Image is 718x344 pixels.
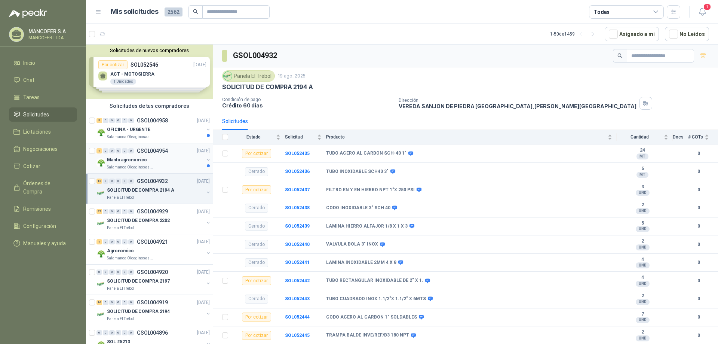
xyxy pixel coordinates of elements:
[103,239,108,244] div: 0
[326,130,617,144] th: Producto
[107,187,174,194] p: SOLICITUD DE COMPRA 2194 A
[128,118,134,123] div: 0
[107,156,147,164] p: Manto agronomico
[673,130,688,144] th: Docs
[23,110,49,119] span: Solicitudes
[96,209,102,214] div: 37
[688,130,718,144] th: # COTs
[245,240,268,249] div: Cerrado
[103,118,108,123] div: 0
[116,179,121,184] div: 0
[96,298,211,322] a: 16 0 0 0 0 0 GSOL004919[DATE] Company LogoSOLICITUD DE COMPRA 2194Panela El Trébol
[617,166,668,172] b: 6
[617,329,668,335] b: 2
[109,148,115,153] div: 0
[233,134,274,140] span: Estado
[96,249,105,258] img: Company Logo
[122,148,128,153] div: 0
[128,179,134,184] div: 0
[122,179,128,184] div: 0
[96,128,105,137] img: Company Logo
[193,9,198,14] span: search
[103,179,108,184] div: 0
[107,195,134,201] p: Panela El Trébol
[242,149,271,158] div: Por cotizar
[617,184,668,190] b: 3
[128,148,134,153] div: 0
[107,278,170,285] p: SOLICITUD DE COMPRA 2197
[107,316,134,322] p: Panela El Trébol
[116,300,121,305] div: 0
[9,107,77,122] a: Solicitudes
[137,300,168,305] p: GSOL004919
[245,258,268,267] div: Cerrado
[9,236,77,250] a: Manuales y ayuda
[96,219,105,228] img: Company Logo
[222,117,248,125] div: Solicitudes
[617,134,662,140] span: Cantidad
[116,118,121,123] div: 0
[326,278,423,284] b: TUBO RECTANGULAR INOXIDABLE DE 2” X 1.
[285,242,310,247] a: SOL052440
[96,237,211,261] a: 1 0 0 0 0 0 GSOL004921[DATE] Company LogoAgronomicoSalamanca Oleaginosas SAS
[137,118,168,123] p: GSOL004958
[116,239,121,244] div: 0
[245,295,268,304] div: Cerrado
[222,97,393,102] p: Condición de pago
[165,7,182,16] span: 2562
[137,270,168,275] p: GSOL004920
[128,270,134,275] div: 0
[96,148,102,153] div: 1
[285,260,310,265] a: SOL052441
[233,50,278,61] h3: GSOL004932
[23,239,66,247] span: Manuales y ayuda
[285,130,326,144] th: Solicitud
[107,134,154,140] p: Salamanca Oleaginosas SAS
[285,151,310,156] b: SOL052435
[109,300,115,305] div: 0
[285,205,310,210] a: SOL052438
[326,205,390,211] b: CODO INOXIDABLE 3" SCH 40
[96,158,105,167] img: Company Logo
[703,3,711,10] span: 1
[688,223,709,230] b: 0
[285,314,310,320] b: SOL052444
[116,209,121,214] div: 0
[128,209,134,214] div: 0
[109,209,115,214] div: 0
[636,262,650,268] div: UND
[23,145,58,153] span: Negociaciones
[242,331,271,340] div: Por cotizar
[665,27,709,41] button: No Leídos
[128,239,134,244] div: 0
[23,162,40,170] span: Cotizar
[9,56,77,70] a: Inicio
[233,130,285,144] th: Estado
[617,257,668,263] b: 4
[636,299,650,305] div: UND
[617,275,668,281] b: 4
[197,269,210,276] p: [DATE]
[103,330,108,335] div: 0
[9,159,77,173] a: Cotizar
[285,223,310,229] a: SOL052439
[242,313,271,322] div: Por cotizar
[109,239,115,244] div: 0
[636,244,650,250] div: UND
[96,270,102,275] div: 0
[9,73,77,87] a: Chat
[23,59,35,67] span: Inicio
[617,220,668,226] b: 5
[23,179,70,196] span: Órdenes de Compra
[326,169,389,175] b: TUBO INOXIDABLE SCH40 3"
[285,134,316,140] span: Solicitud
[285,169,310,174] a: SOL052436
[688,277,709,284] b: 0
[242,185,271,194] div: Por cotizar
[103,209,108,214] div: 0
[137,179,168,184] p: GSOL004932
[128,330,134,335] div: 0
[109,330,115,335] div: 0
[128,300,134,305] div: 0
